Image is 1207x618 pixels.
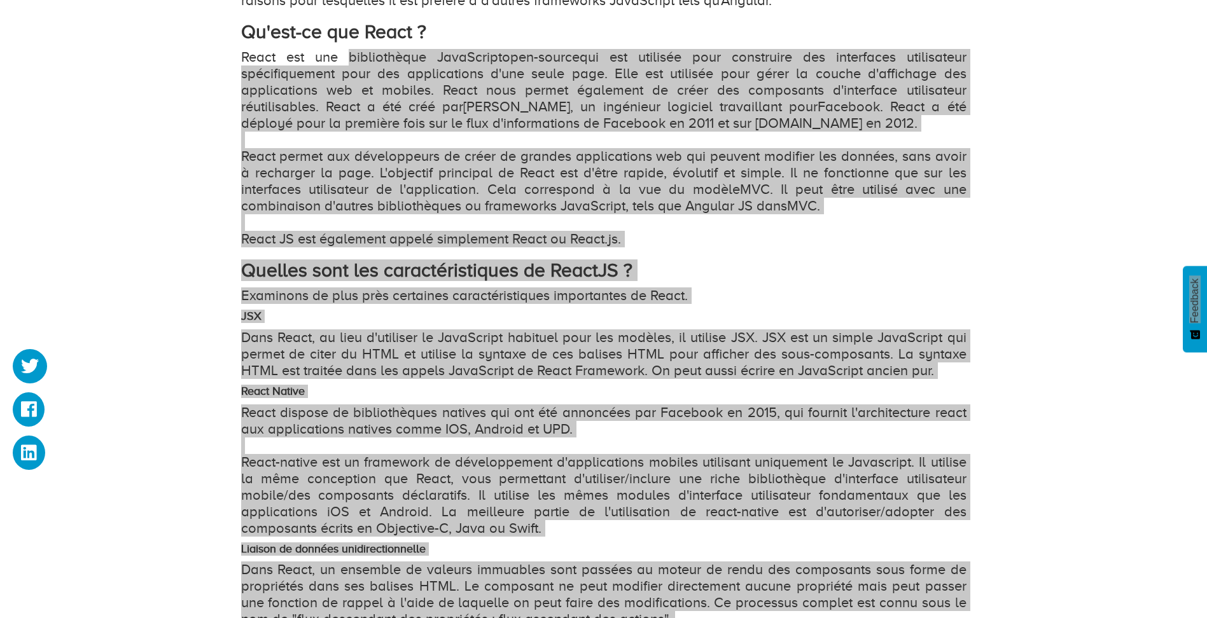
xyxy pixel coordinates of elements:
[241,385,305,397] strong: React Native
[502,49,580,65] a: open-source
[1189,278,1201,323] span: Feedback
[241,404,966,537] p: React dispose de bibliothèques natives qui ont été annoncées par Facebook en 2015, qui fournit l'...
[463,99,570,114] a: [PERSON_NAME]
[241,310,262,322] strong: JSX
[818,99,880,114] a: Facebook
[241,49,966,247] p: React est une bibliothèque JavaScript qui est utilisée pour construire des interfaces utilisateur...
[740,181,770,197] a: MVC
[241,287,966,304] p: Examinons de plus près certaines caractéristiques importantes de React.
[241,329,966,379] p: Dans React, au lieu d'utiliser le JavaScript habituel pour les modèles, il utilise JSX. JSX est u...
[241,259,632,281] strong: Quelles sont les caractéristiques de ReactJS ?
[787,198,817,214] a: MVC
[1183,266,1207,352] button: Feedback - Afficher l’enquête
[241,542,426,555] strong: Liaison de données unidirectionnelle
[241,21,426,43] strong: Qu'est-ce que React ?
